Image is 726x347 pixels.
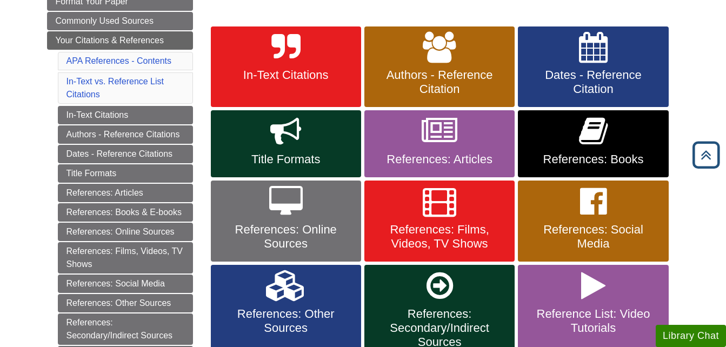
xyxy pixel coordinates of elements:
a: References: Books [518,110,668,177]
a: References: Social Media [58,275,193,293]
a: Authors - Reference Citation [364,26,515,108]
a: In-Text vs. Reference List Citations [66,77,164,99]
span: Title Formats [219,152,353,166]
span: Commonly Used Sources [56,16,154,25]
button: Library Chat [656,325,726,347]
a: References: Films, Videos, TV Shows [58,242,193,273]
span: References: Films, Videos, TV Shows [372,223,507,251]
a: References: Online Sources [58,223,193,241]
a: References: Films, Videos, TV Shows [364,181,515,262]
a: APA References - Contents [66,56,171,65]
span: References: Other Sources [219,307,353,335]
a: In-Text Citations [211,26,361,108]
a: References: Online Sources [211,181,361,262]
a: Dates - Reference Citation [518,26,668,108]
a: References: Social Media [518,181,668,262]
span: References: Articles [372,152,507,166]
a: Title Formats [211,110,361,177]
span: In-Text Citations [219,68,353,82]
a: References: Books & E-books [58,203,193,222]
span: References: Online Sources [219,223,353,251]
a: References: Articles [364,110,515,177]
a: Title Formats [58,164,193,183]
a: In-Text Citations [58,106,193,124]
span: Reference List: Video Tutorials [526,307,660,335]
a: Authors - Reference Citations [58,125,193,144]
a: Dates - Reference Citations [58,145,193,163]
span: Dates - Reference Citation [526,68,660,96]
a: Your Citations & References [47,31,193,50]
a: Back to Top [689,148,723,162]
a: References: Secondary/Indirect Sources [58,313,193,345]
a: References: Other Sources [58,294,193,312]
span: References: Books [526,152,660,166]
a: Commonly Used Sources [47,12,193,30]
span: Authors - Reference Citation [372,68,507,96]
span: References: Social Media [526,223,660,251]
span: Your Citations & References [56,36,164,45]
a: References: Articles [58,184,193,202]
